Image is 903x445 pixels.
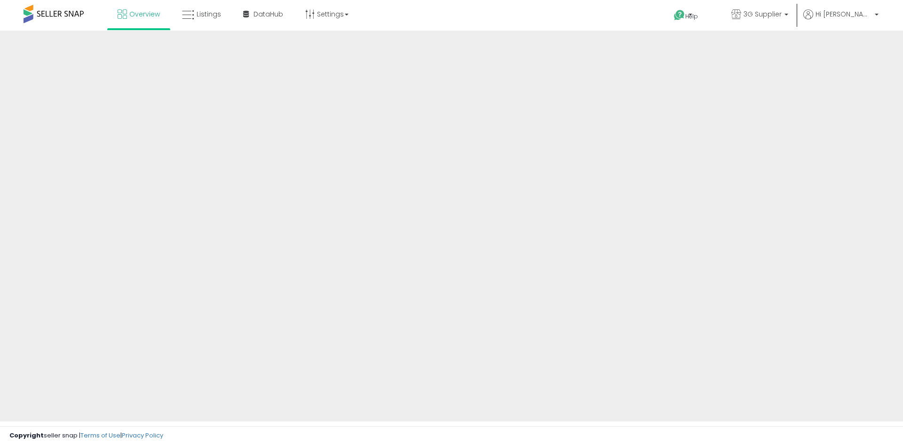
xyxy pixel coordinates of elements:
[744,9,782,19] span: 3G Supplier
[803,9,879,31] a: Hi [PERSON_NAME]
[666,2,716,31] a: Help
[129,9,160,19] span: Overview
[673,9,685,21] i: Get Help
[253,9,283,19] span: DataHub
[816,9,872,19] span: Hi [PERSON_NAME]
[685,12,698,20] span: Help
[197,9,221,19] span: Listings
